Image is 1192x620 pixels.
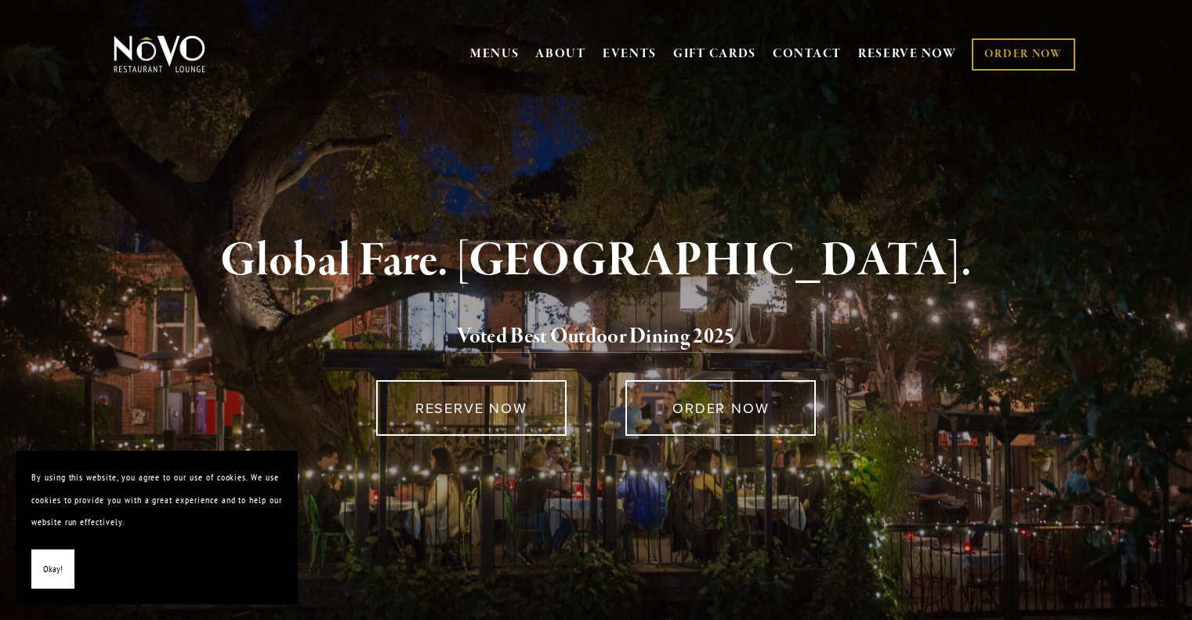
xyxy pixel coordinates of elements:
span: Okay! [43,558,63,581]
h2: 5 [139,321,1053,354]
a: CONTACT [773,39,842,69]
a: ORDER NOW [972,38,1074,71]
p: By using this website, you agree to our use of cookies. We use cookies to provide you with a grea... [31,466,282,534]
section: Cookie banner [16,451,298,604]
a: Voted Best Outdoor Dining 202 [457,323,724,353]
a: ORDER NOW [625,380,816,436]
a: ABOUT [535,46,586,62]
a: GIFT CARDS [673,39,756,69]
a: RESERVE NOW [858,39,957,69]
a: RESERVE NOW [376,380,567,436]
a: EVENTS [603,46,657,62]
strong: Global Fare. [GEOGRAPHIC_DATA]. [220,231,972,291]
img: Novo Restaurant &amp; Lounge [111,34,208,74]
button: Okay! [31,549,74,589]
a: MENUS [470,46,520,62]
